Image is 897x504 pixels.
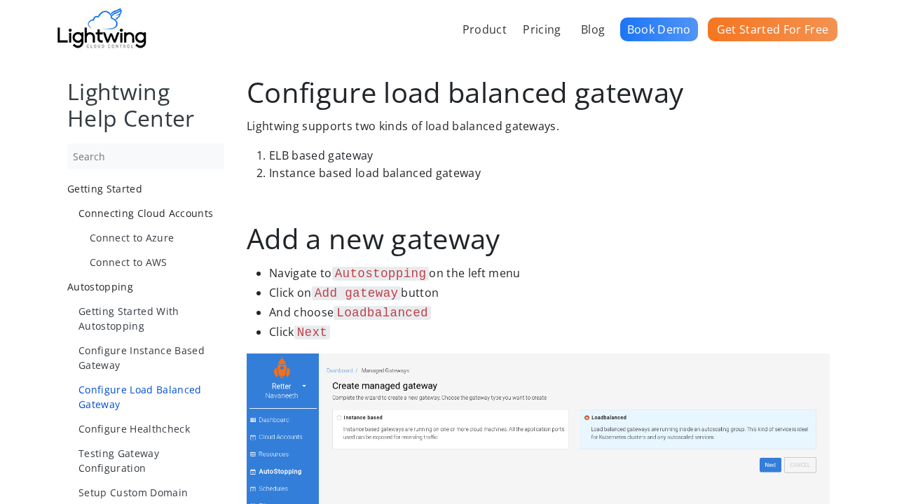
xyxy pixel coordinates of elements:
[269,164,830,183] li: Instance based load balanced gateway
[294,325,331,339] code: Next
[78,421,224,436] a: Configure Healthcheck
[518,14,566,45] a: Pricing
[334,306,431,320] code: Loadbalanced
[708,17,837,41] a: Get Started For Free
[67,280,133,293] span: Autostopping
[247,225,830,253] h1: Add a new gateway
[312,286,402,300] code: Add gateway
[78,485,224,500] a: Setup Custom Domain
[78,206,213,220] span: Connecting Cloud Accounts
[269,323,830,342] li: Click
[90,230,224,245] a: Connect to Azure
[78,304,224,333] a: Getting Started With Autostopping
[67,76,195,133] a: Lightwing Help Center
[620,17,698,41] a: Book Demo
[78,446,224,475] a: Testing Gateway Configuration
[576,14,610,45] a: Blog
[269,303,830,323] li: And choose
[78,343,224,372] a: Configure Instance Based Gateway
[458,14,512,45] a: Product
[90,255,224,269] a: Connect to AWS
[269,283,830,303] li: Click on button
[67,143,224,169] input: Search
[67,182,142,195] span: Getting Started
[269,264,830,283] li: Navigate to on the left menu
[269,147,830,165] li: ELB based gateway
[247,118,830,136] p: Lightwing supports two kinds of load balanced gateways.
[332,267,430,281] code: Autostopping
[78,382,224,412] a: Configure Load Balanced Gateway
[247,78,830,106] h1: Configure load balanced gateway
